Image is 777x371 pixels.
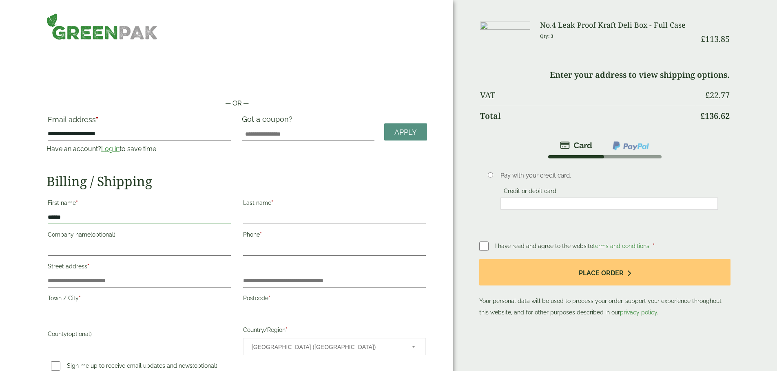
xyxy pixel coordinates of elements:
[480,106,694,126] th: Total
[48,229,230,243] label: Company name
[700,110,730,121] bdi: 136.62
[480,65,729,85] td: Enter your address to view shipping options.
[260,231,262,238] abbr: required
[243,338,426,355] span: Country/Region
[394,128,417,137] span: Apply
[540,33,553,39] small: Qty: 3
[653,243,655,249] abbr: required
[242,115,296,127] label: Got a coupon?
[51,361,60,371] input: Sign me up to receive email updates and news(optional)
[96,115,98,124] abbr: required
[540,21,695,30] h3: No.4 Leak Proof Kraft Deli Box - Full Case
[700,110,705,121] span: £
[701,33,730,44] bdi: 113.85
[91,231,115,238] span: (optional)
[243,292,426,306] label: Postcode
[252,338,401,356] span: United Kingdom (UK)
[268,295,270,301] abbr: required
[612,140,650,151] img: ppcp-gateway.png
[46,13,158,40] img: GreenPak Supplies
[384,123,427,141] a: Apply
[87,263,89,270] abbr: required
[48,328,230,342] label: County
[593,243,649,249] a: terms and conditions
[479,259,730,318] p: Your personal data will be used to process your order, support your experience throughout this we...
[479,259,730,285] button: Place order
[500,171,718,180] p: Pay with your credit card.
[705,90,730,101] bdi: 22.77
[79,295,81,301] abbr: required
[46,72,427,89] iframe: Secure payment button frame
[76,200,78,206] abbr: required
[243,229,426,243] label: Phone
[46,173,427,189] h2: Billing / Shipping
[48,116,230,127] label: Email address
[48,261,230,274] label: Street address
[701,33,705,44] span: £
[193,362,217,369] span: (optional)
[271,200,273,206] abbr: required
[243,197,426,211] label: Last name
[286,327,288,333] abbr: required
[67,331,92,337] span: (optional)
[46,144,232,154] p: Have an account? to save time
[620,309,657,316] a: privacy policy
[480,86,694,105] th: VAT
[503,200,715,207] iframe: Secure card payment input frame
[560,140,592,150] img: stripe.png
[495,243,651,249] span: I have read and agree to the website
[101,145,120,153] a: Log in
[48,292,230,306] label: Town / City
[243,324,426,338] label: Country/Region
[48,197,230,211] label: First name
[500,188,560,197] label: Credit or debit card
[705,90,710,101] span: £
[46,99,427,108] p: — OR —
